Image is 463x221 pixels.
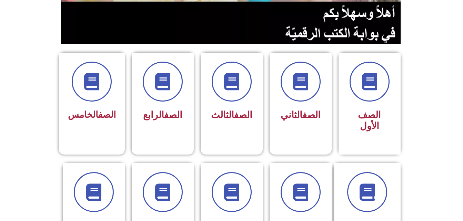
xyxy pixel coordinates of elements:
a: الصف [164,109,182,120]
a: الصف [98,109,116,120]
span: الرابع [143,109,182,120]
span: الثاني [281,109,321,120]
a: الصف [234,109,252,120]
span: الصف الأول [358,109,381,131]
a: الصف [302,109,321,120]
span: الثالث [211,109,252,120]
span: الخامس [68,109,116,120]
